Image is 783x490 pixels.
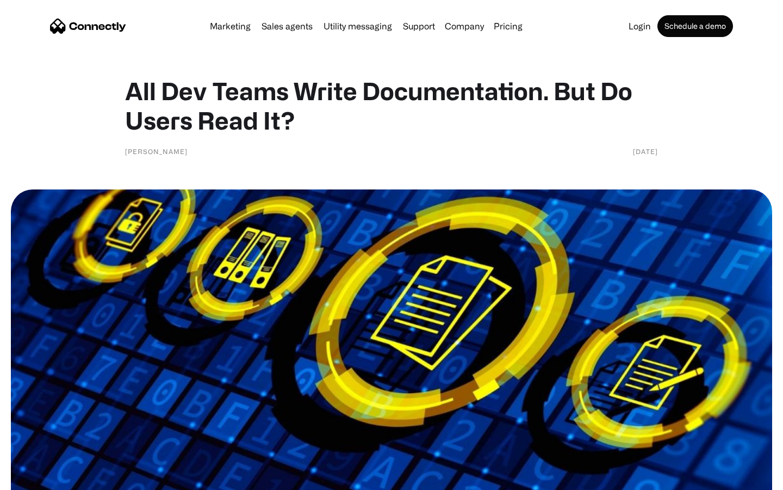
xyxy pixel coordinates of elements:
[50,18,126,34] a: home
[399,22,439,30] a: Support
[657,15,733,37] a: Schedule a demo
[633,146,658,157] div: [DATE]
[125,146,188,157] div: [PERSON_NAME]
[22,471,65,486] ul: Language list
[445,19,484,34] div: Company
[489,22,527,30] a: Pricing
[257,22,317,30] a: Sales agents
[442,19,487,34] div: Company
[125,76,658,135] h1: All Dev Teams Write Documentation. But Do Users Read It?
[319,22,396,30] a: Utility messaging
[11,471,65,486] aside: Language selected: English
[624,22,655,30] a: Login
[206,22,255,30] a: Marketing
